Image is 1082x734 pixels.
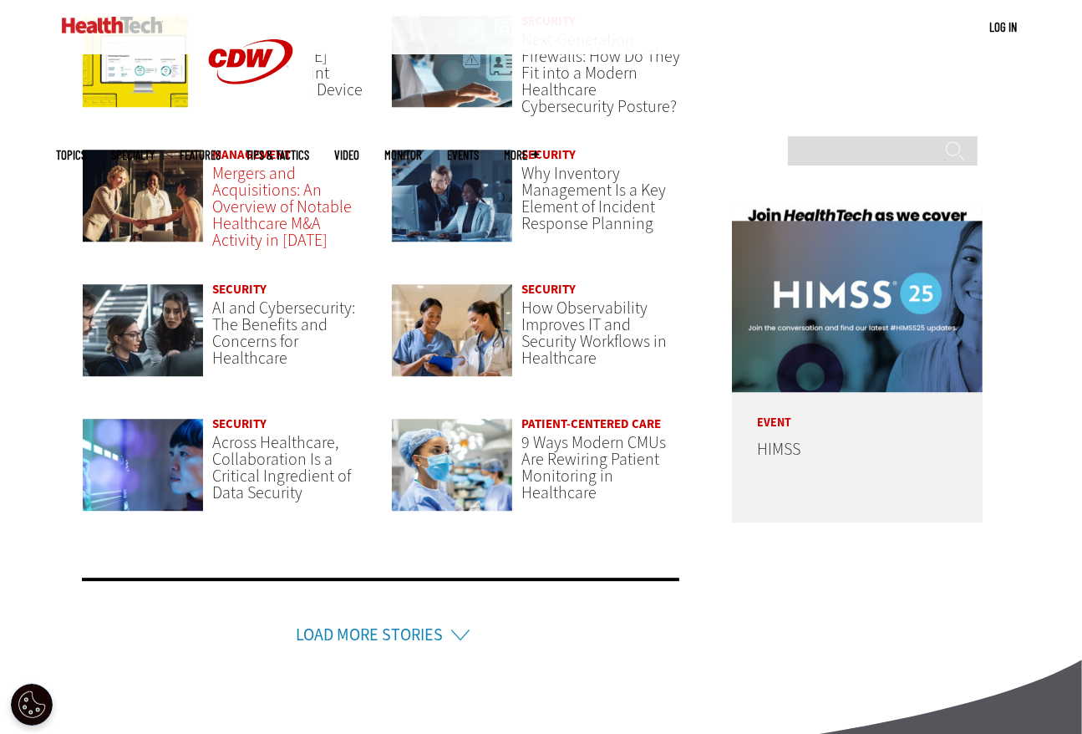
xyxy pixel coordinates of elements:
[246,149,310,161] a: Tips & Tactics
[990,18,1018,36] div: User menu
[180,149,221,161] a: Features
[505,149,540,161] span: More
[62,17,163,33] img: Home
[391,149,514,242] img: IT team confers over monitor
[112,149,155,161] span: Specialty
[82,149,205,242] img: business leaders shake hands in conference room
[391,283,514,393] a: Nurse and doctor coordinating
[82,149,205,258] a: business leaders shake hands in conference room
[188,110,313,128] a: CDW
[11,684,53,726] button: Open Preferences
[212,297,355,370] a: AI and Cybersecurity: The Benefits and Concerns for Healthcare
[732,204,983,392] img: HIMSS25
[82,283,205,377] img: cybersecurity team members talk in front of monitors
[385,149,423,161] a: MonITor
[521,281,576,298] a: Security
[212,415,267,432] a: Security
[521,431,666,504] a: 9 Ways Modern CMUs Are Rewiring Patient Monitoring in Healthcare
[391,418,514,528] a: nurse check monitor in the OR
[391,283,514,377] img: Nurse and doctor coordinating
[448,149,480,161] a: Events
[212,281,267,298] a: Security
[391,149,514,258] a: IT team confers over monitor
[296,624,443,646] a: Load More Stories
[521,297,667,370] a: How Observability Improves IT and Security Workflows in Healthcare
[57,149,87,161] span: Topics
[757,438,800,461] a: HIMSS
[212,162,352,252] a: Mergers and Acquisitions: An Overview of Notable Healthcare M&A Activity in [DATE]
[990,19,1018,34] a: Log in
[521,415,661,432] a: Patient-Centered Care
[335,149,360,161] a: Video
[11,684,53,726] div: Cookie Settings
[82,418,205,528] a: Person working with a futuristic computer
[732,392,983,429] p: Event
[212,431,351,504] a: Across Healthcare, Collaboration Is a Critical Ingredient of Data Security
[82,283,205,393] a: cybersecurity team members talk in front of monitors
[82,418,205,512] img: Person working with a futuristic computer
[521,162,666,235] a: Why Inventory Management Is a Key Element of Incident Response Planning
[391,418,514,512] img: nurse check monitor in the OR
